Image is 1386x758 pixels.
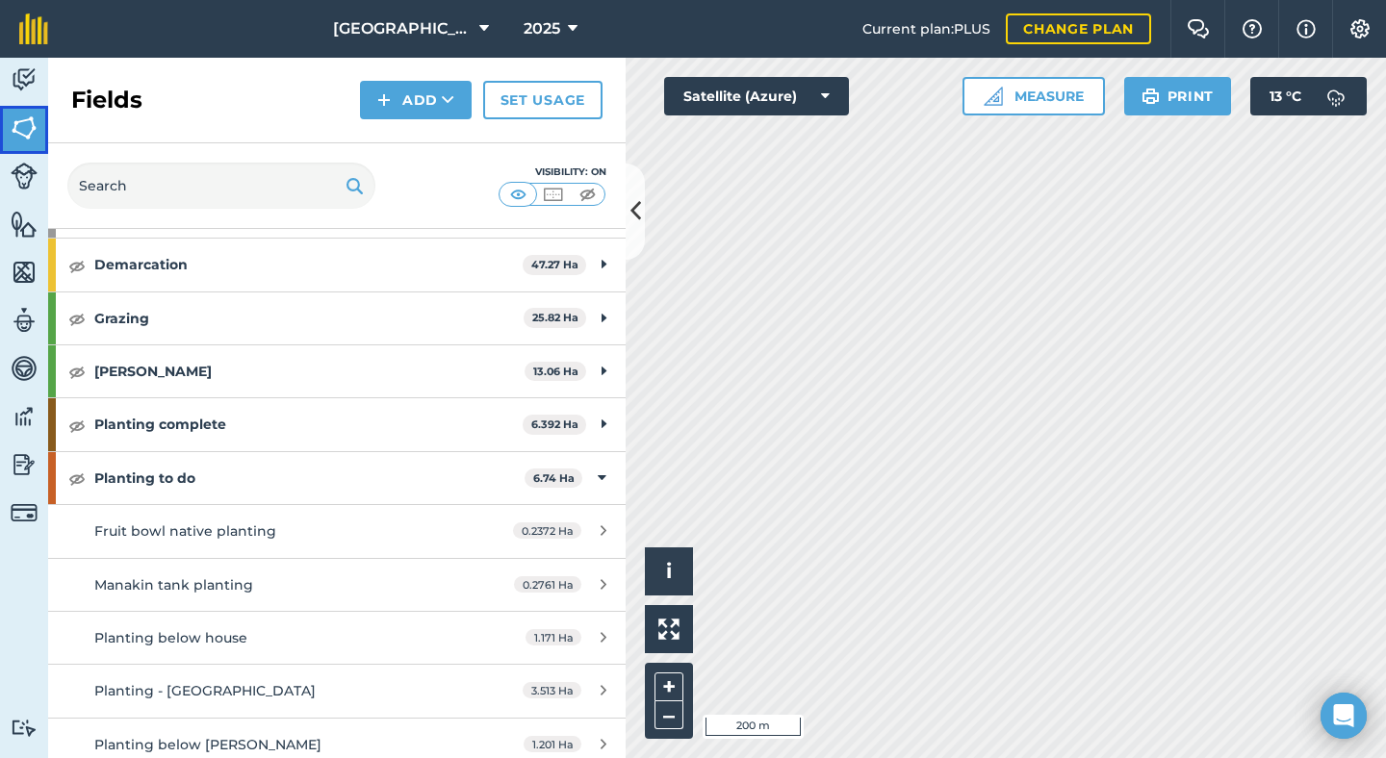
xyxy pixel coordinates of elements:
span: 0.2372 Ha [513,522,581,539]
strong: 6.74 Ha [533,471,575,485]
span: Manakin tank planting [94,576,253,594]
img: Four arrows, one pointing top left, one top right, one bottom right and the last bottom left [658,619,680,640]
span: 1.201 Ha [524,736,581,752]
span: i [666,559,672,583]
img: svg+xml;base64,PHN2ZyB4bWxucz0iaHR0cDovL3d3dy53My5vcmcvMjAwMC9zdmciIHdpZHRoPSIxOCIgaGVpZ2h0PSIyNC... [68,467,86,490]
img: svg+xml;base64,PHN2ZyB4bWxucz0iaHR0cDovL3d3dy53My5vcmcvMjAwMC9zdmciIHdpZHRoPSI1NiIgaGVpZ2h0PSI2MC... [11,210,38,239]
img: svg+xml;base64,PHN2ZyB4bWxucz0iaHR0cDovL3d3dy53My5vcmcvMjAwMC9zdmciIHdpZHRoPSI1NiIgaGVpZ2h0PSI2MC... [11,258,38,287]
img: svg+xml;base64,PHN2ZyB4bWxucz0iaHR0cDovL3d3dy53My5vcmcvMjAwMC9zdmciIHdpZHRoPSI1NiIgaGVpZ2h0PSI2MC... [11,114,38,142]
img: svg+xml;base64,PD94bWwgdmVyc2lvbj0iMS4wIiBlbmNvZGluZz0idXRmLTgiPz4KPCEtLSBHZW5lcmF0b3I6IEFkb2JlIE... [11,719,38,737]
img: svg+xml;base64,PHN2ZyB4bWxucz0iaHR0cDovL3d3dy53My5vcmcvMjAwMC9zdmciIHdpZHRoPSIxOCIgaGVpZ2h0PSIyNC... [68,254,86,277]
strong: 6.392 Ha [531,417,578,431]
img: svg+xml;base64,PD94bWwgdmVyc2lvbj0iMS4wIiBlbmNvZGluZz0idXRmLTgiPz4KPCEtLSBHZW5lcmF0b3I6IEFkb2JlIE... [11,65,38,94]
span: Current plan : PLUS [862,18,990,39]
strong: Planting complete [94,398,523,450]
strong: [PERSON_NAME] [94,345,525,397]
span: 3.513 Ha [523,682,581,698]
strong: 47.27 Ha [531,258,578,271]
button: i [645,547,693,595]
a: Manakin tank planting0.2761 Ha [48,559,626,611]
span: Planting - [GEOGRAPHIC_DATA] [94,682,316,699]
div: [PERSON_NAME]13.06 Ha [48,345,626,397]
a: Change plan [1006,13,1151,44]
button: + [654,672,683,701]
button: Measure [962,77,1105,115]
span: Fruit bowl native planting [94,522,276,540]
strong: 25.82 Ha [532,311,578,324]
a: Planting below house1.171 Ha [48,612,626,664]
a: Fruit bowl native planting0.2372 Ha [48,505,626,557]
div: Demarcation47.27 Ha [48,239,626,291]
div: Planting to do6.74 Ha [48,452,626,504]
img: A question mark icon [1241,19,1264,38]
img: svg+xml;base64,PHN2ZyB4bWxucz0iaHR0cDovL3d3dy53My5vcmcvMjAwMC9zdmciIHdpZHRoPSI1MCIgaGVpZ2h0PSI0MC... [541,185,565,204]
div: Grazing25.82 Ha [48,292,626,344]
span: 0.2761 Ha [514,576,581,593]
a: Planting - [GEOGRAPHIC_DATA]3.513 Ha [48,665,626,717]
span: 1.171 Ha [526,629,581,645]
div: Planting complete6.392 Ha [48,398,626,450]
img: svg+xml;base64,PD94bWwgdmVyc2lvbj0iMS4wIiBlbmNvZGluZz0idXRmLTgiPz4KPCEtLSBHZW5lcmF0b3I6IEFkb2JlIE... [11,402,38,431]
img: svg+xml;base64,PD94bWwgdmVyc2lvbj0iMS4wIiBlbmNvZGluZz0idXRmLTgiPz4KPCEtLSBHZW5lcmF0b3I6IEFkb2JlIE... [1317,77,1355,115]
img: svg+xml;base64,PD94bWwgdmVyc2lvbj0iMS4wIiBlbmNvZGluZz0idXRmLTgiPz4KPCEtLSBHZW5lcmF0b3I6IEFkb2JlIE... [11,163,38,189]
span: Planting below [PERSON_NAME] [94,736,321,753]
button: Satellite (Azure) [664,77,849,115]
strong: Demarcation [94,239,523,291]
button: Print [1124,77,1232,115]
div: Visibility: On [499,164,606,180]
strong: Planting to do [94,452,525,504]
img: svg+xml;base64,PD94bWwgdmVyc2lvbj0iMS4wIiBlbmNvZGluZz0idXRmLTgiPz4KPCEtLSBHZW5lcmF0b3I6IEFkb2JlIE... [11,499,38,526]
span: 2025 [524,17,560,40]
div: Open Intercom Messenger [1321,693,1367,739]
strong: Grazing [94,292,524,344]
span: 13 ° C [1270,77,1301,115]
button: – [654,701,683,729]
img: svg+xml;base64,PHN2ZyB4bWxucz0iaHR0cDovL3d3dy53My5vcmcvMjAwMC9zdmciIHdpZHRoPSIxOCIgaGVpZ2h0PSIyNC... [68,307,86,330]
img: Ruler icon [984,87,1003,106]
img: svg+xml;base64,PHN2ZyB4bWxucz0iaHR0cDovL3d3dy53My5vcmcvMjAwMC9zdmciIHdpZHRoPSI1MCIgaGVpZ2h0PSI0MC... [576,185,600,204]
button: Add [360,81,472,119]
input: Search [67,163,375,209]
h2: Fields [71,85,142,115]
img: svg+xml;base64,PD94bWwgdmVyc2lvbj0iMS4wIiBlbmNvZGluZz0idXRmLTgiPz4KPCEtLSBHZW5lcmF0b3I6IEFkb2JlIE... [11,306,38,335]
img: svg+xml;base64,PHN2ZyB4bWxucz0iaHR0cDovL3d3dy53My5vcmcvMjAwMC9zdmciIHdpZHRoPSIxOCIgaGVpZ2h0PSIyNC... [68,414,86,437]
img: svg+xml;base64,PHN2ZyB4bWxucz0iaHR0cDovL3d3dy53My5vcmcvMjAwMC9zdmciIHdpZHRoPSIxOCIgaGVpZ2h0PSIyNC... [68,360,86,383]
img: svg+xml;base64,PHN2ZyB4bWxucz0iaHR0cDovL3d3dy53My5vcmcvMjAwMC9zdmciIHdpZHRoPSIxOSIgaGVpZ2h0PSIyNC... [1142,85,1160,108]
button: 13 °C [1250,77,1367,115]
img: A cog icon [1348,19,1372,38]
span: Planting below house [94,629,247,646]
img: svg+xml;base64,PHN2ZyB4bWxucz0iaHR0cDovL3d3dy53My5vcmcvMjAwMC9zdmciIHdpZHRoPSIxNyIgaGVpZ2h0PSIxNy... [1296,17,1316,40]
span: [GEOGRAPHIC_DATA] [333,17,472,40]
img: svg+xml;base64,PHN2ZyB4bWxucz0iaHR0cDovL3d3dy53My5vcmcvMjAwMC9zdmciIHdpZHRoPSIxOSIgaGVpZ2h0PSIyNC... [346,174,364,197]
img: svg+xml;base64,PD94bWwgdmVyc2lvbj0iMS4wIiBlbmNvZGluZz0idXRmLTgiPz4KPCEtLSBHZW5lcmF0b3I6IEFkb2JlIE... [11,450,38,479]
img: svg+xml;base64,PD94bWwgdmVyc2lvbj0iMS4wIiBlbmNvZGluZz0idXRmLTgiPz4KPCEtLSBHZW5lcmF0b3I6IEFkb2JlIE... [11,354,38,383]
img: svg+xml;base64,PHN2ZyB4bWxucz0iaHR0cDovL3d3dy53My5vcmcvMjAwMC9zdmciIHdpZHRoPSI1MCIgaGVpZ2h0PSI0MC... [506,185,530,204]
img: Two speech bubbles overlapping with the left bubble in the forefront [1187,19,1210,38]
img: fieldmargin Logo [19,13,48,44]
img: svg+xml;base64,PHN2ZyB4bWxucz0iaHR0cDovL3d3dy53My5vcmcvMjAwMC9zdmciIHdpZHRoPSIxNCIgaGVpZ2h0PSIyNC... [377,88,391,112]
strong: 13.06 Ha [533,365,578,378]
a: Set usage [483,81,603,119]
